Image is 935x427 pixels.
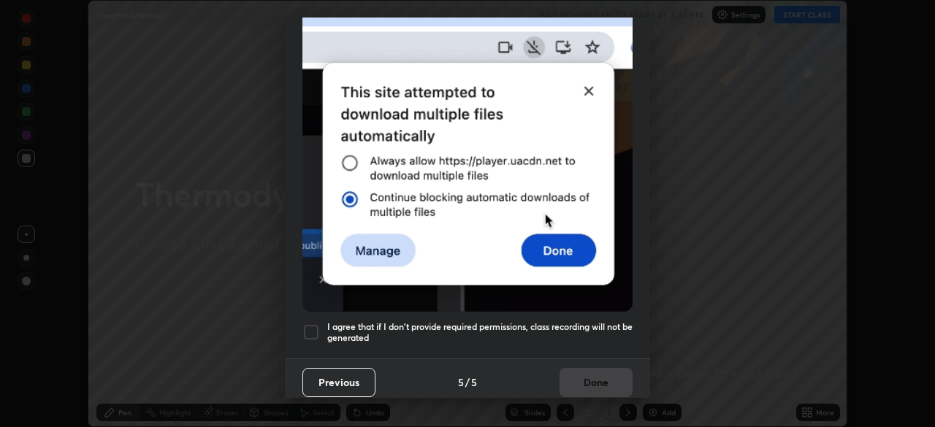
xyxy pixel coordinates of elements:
[327,321,633,344] h5: I agree that if I don't provide required permissions, class recording will not be generated
[302,368,375,397] button: Previous
[465,374,470,390] h4: /
[471,374,477,390] h4: 5
[458,374,464,390] h4: 5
